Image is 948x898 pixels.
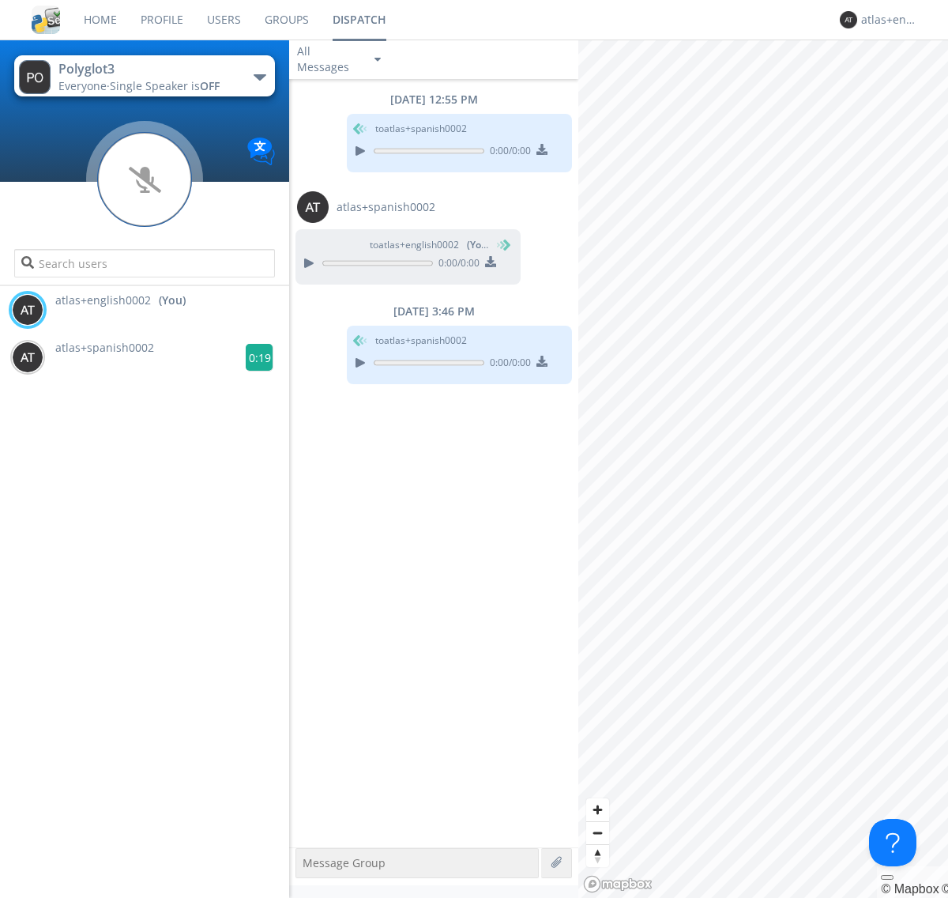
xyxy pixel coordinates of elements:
div: [DATE] 3:46 PM [289,304,578,319]
img: download media button [485,256,496,267]
div: atlas+english0002 [861,12,920,28]
button: Zoom out [586,821,609,844]
span: Reset bearing to north [586,845,609,867]
span: atlas+english0002 [55,292,151,308]
img: 373638.png [12,294,43,326]
iframe: Toggle Customer Support [869,819,916,866]
button: Toggle attribution [881,875,893,880]
img: 373638.png [840,11,857,28]
img: caret-down-sm.svg [374,58,381,62]
img: 373638.png [12,341,43,373]
img: cddb5a64eb264b2086981ab96f4c1ba7 [32,6,60,34]
img: Translation enabled [247,138,275,165]
div: (You) [159,292,186,308]
div: All Messages [297,43,360,75]
div: Everyone · [58,78,236,94]
span: Single Speaker is [110,78,220,93]
img: download media button [536,356,547,367]
span: atlas+spanish0002 [337,199,435,215]
span: 0:00 / 0:00 [484,144,531,161]
div: [DATE] 12:55 PM [289,92,578,108]
span: atlas+spanish0002 [55,340,154,355]
div: Polyglot3 [58,60,236,78]
span: to atlas+spanish0002 [375,122,467,136]
span: to atlas+spanish0002 [375,334,467,348]
span: 0:00 / 0:00 [484,356,531,373]
span: Zoom out [586,822,609,844]
span: to atlas+english0002 [370,238,488,252]
span: OFF [200,78,220,93]
img: 373638.png [297,191,329,223]
input: Search users [14,249,274,277]
button: Reset bearing to north [586,844,609,867]
span: (You) [467,238,491,251]
a: Mapbox [881,882,939,896]
img: download media button [536,144,547,155]
button: Zoom in [586,798,609,821]
img: 373638.png [19,60,51,94]
a: Mapbox logo [583,875,653,893]
button: Polyglot3Everyone·Single Speaker isOFF [14,55,274,96]
span: 0:00 / 0:00 [433,256,480,274]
